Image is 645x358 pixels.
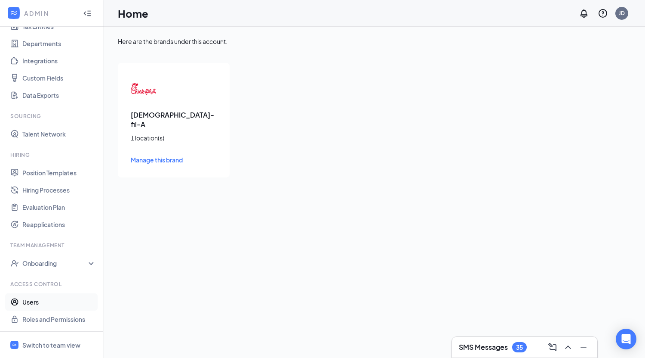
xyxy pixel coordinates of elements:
[22,259,89,268] div: Onboarding
[118,6,148,21] h1: Home
[22,69,96,87] a: Custom Fields
[579,8,589,19] svg: Notifications
[10,112,94,120] div: Sourcing
[22,52,96,69] a: Integrations
[10,242,94,249] div: Team Management
[10,259,19,268] svg: UserCheck
[561,340,575,354] button: ChevronUp
[547,342,558,352] svg: ComposeMessage
[616,329,636,349] div: Open Intercom Messenger
[83,9,92,18] svg: Collapse
[577,340,590,354] button: Minimize
[22,164,96,181] a: Position Templates
[22,181,96,199] a: Hiring Processes
[22,341,80,349] div: Switch to team view
[131,134,217,142] div: 1 location(s)
[131,76,157,102] img: Chick-fil-A logo
[516,344,523,351] div: 35
[22,87,96,104] a: Data Exports
[546,340,559,354] button: ComposeMessage
[131,155,217,165] a: Manage this brand
[9,9,18,17] svg: WorkstreamLogo
[22,199,96,216] a: Evaluation Plan
[598,8,608,19] svg: QuestionInfo
[578,342,589,352] svg: Minimize
[22,293,96,311] a: Users
[12,342,17,348] svg: WorkstreamLogo
[131,156,183,164] span: Manage this brand
[619,9,625,17] div: JD
[22,35,96,52] a: Departments
[10,151,94,159] div: Hiring
[10,280,94,288] div: Access control
[22,216,96,233] a: Reapplications
[131,110,217,129] h3: [DEMOGRAPHIC_DATA]-fil-A
[118,37,630,46] div: Here are the brands under this account.
[22,311,96,328] a: Roles and Permissions
[563,342,573,352] svg: ChevronUp
[22,125,96,143] a: Talent Network
[459,342,508,352] h3: SMS Messages
[24,9,75,18] div: ADMIN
